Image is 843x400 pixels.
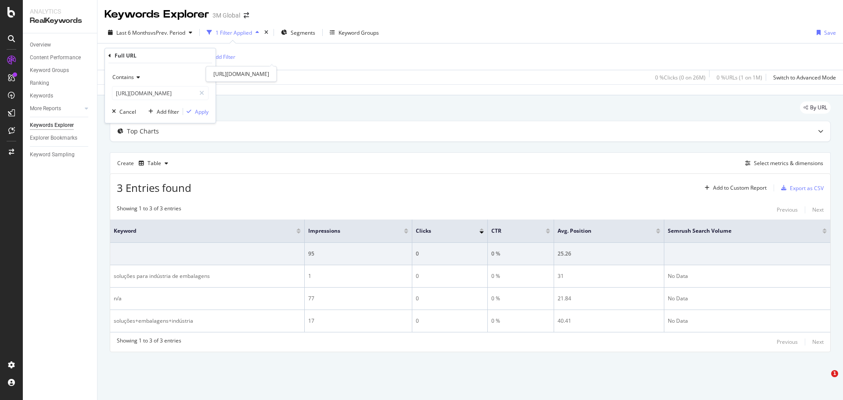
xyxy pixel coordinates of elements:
a: Keyword Sampling [30,150,91,159]
button: Cancel [108,107,136,116]
span: vs Prev. Period [151,29,185,36]
div: 95 [308,250,408,258]
div: 0 [416,317,484,325]
button: Table [135,156,172,170]
span: Segments [291,29,315,36]
div: Add to Custom Report [713,185,767,191]
iframe: Intercom live chat [813,370,834,391]
div: [URL][DOMAIN_NAME] [206,66,277,82]
button: Add to Custom Report [701,181,767,195]
div: Overview [30,40,51,50]
div: 3M Global [213,11,240,20]
div: Keyword Groups [339,29,379,36]
div: 0 [416,295,484,303]
div: 25.26 [558,250,661,258]
a: Keyword Groups [30,66,91,75]
span: Impressions [308,227,390,235]
div: Select metrics & dimensions [754,159,823,167]
div: Add Filter [212,53,235,61]
div: Explorer Bookmarks [30,133,77,143]
span: Avg. Position [558,227,643,235]
div: Table [148,161,161,166]
div: Cancel [119,108,136,115]
a: More Reports [30,104,82,113]
div: Add filter [157,108,179,115]
a: Overview [30,40,91,50]
span: CTR [491,227,532,235]
div: No Data [668,272,827,280]
button: Next [812,337,824,347]
div: 40.41 [558,317,661,325]
button: Previous [777,337,798,347]
div: Next [812,206,824,213]
span: Clicks [416,227,467,235]
button: Add filter [145,107,179,116]
div: Switch to Advanced Mode [773,74,836,81]
div: Keyword Sampling [30,150,75,159]
button: Next [812,205,824,215]
span: 1 [831,370,838,377]
button: Switch to Advanced Mode [770,70,836,84]
div: Showing 1 to 3 of 3 entries [117,205,181,215]
div: Save [824,29,836,36]
div: 0 % [491,272,550,280]
div: 0 [416,272,484,280]
div: 17 [308,317,408,325]
a: Keywords Explorer [30,121,91,130]
div: Showing 1 to 3 of 3 entries [117,337,181,347]
div: Content Performance [30,53,81,62]
span: Keyword [114,227,283,235]
button: Add Filter [200,51,235,62]
button: Previous [777,205,798,215]
div: 77 [308,295,408,303]
div: Keywords Explorer [30,121,74,130]
a: Keywords [30,91,91,101]
span: Semrush Search Volume [668,227,809,235]
div: No Data [668,295,827,303]
div: soluções+embalagens+indústria [114,317,301,325]
div: Ranking [30,79,49,88]
button: Save [813,25,836,40]
div: 0 % URLs ( 1 on 1M ) [717,74,762,81]
span: 3 Entries found [117,180,191,195]
div: 0 % [491,317,550,325]
div: legacy label [800,101,831,114]
button: Last 6 MonthsvsPrev. Period [104,25,196,40]
div: Keywords [30,91,53,101]
div: Keywords Explorer [104,7,209,22]
div: 0 % [491,250,550,258]
div: Analytics [30,7,90,16]
a: Ranking [30,79,91,88]
div: 0 % Clicks ( 0 on 26M ) [655,74,706,81]
button: 1 Filter Applied [203,25,263,40]
div: Apply [195,108,209,115]
div: n/a [114,295,301,303]
button: Export as CSV [778,181,824,195]
div: Next [812,338,824,346]
button: Keyword Groups [326,25,382,40]
div: Previous [777,338,798,346]
button: Apply [183,107,209,116]
div: Export as CSV [790,184,824,192]
span: Last 6 Months [116,29,151,36]
div: times [263,28,270,37]
div: No Data [668,317,827,325]
div: 0 [416,250,484,258]
div: 0 % [491,295,550,303]
div: 1 Filter Applied [216,29,252,36]
span: Contains [112,73,134,81]
a: Explorer Bookmarks [30,133,91,143]
div: Full URL [115,52,137,59]
div: soluções para indústria de embalagens [114,272,301,280]
div: More Reports [30,104,61,113]
div: Top Charts [127,127,159,136]
span: By URL [810,105,827,110]
div: Create [117,156,172,170]
div: 31 [558,272,661,280]
div: 1 [308,272,408,280]
button: Segments [277,25,319,40]
div: RealKeywords [30,16,90,26]
div: Keyword Groups [30,66,69,75]
a: Content Performance [30,53,91,62]
div: arrow-right-arrow-left [244,12,249,18]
